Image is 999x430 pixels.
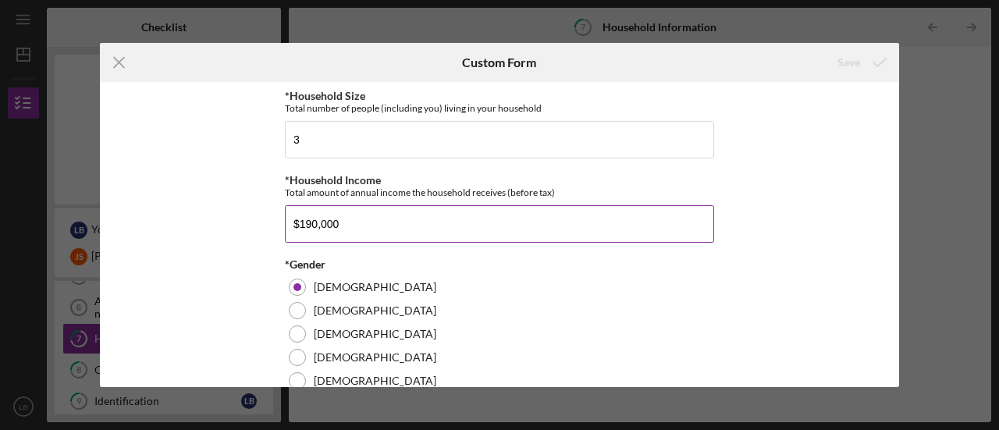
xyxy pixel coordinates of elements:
label: [DEMOGRAPHIC_DATA] [314,375,436,387]
label: [DEMOGRAPHIC_DATA] [314,281,436,293]
div: Total amount of annual income the household receives (before tax) [285,187,714,198]
label: *Household Size [285,89,365,102]
label: *Household Income [285,173,381,187]
div: *Gender [285,258,714,271]
label: [DEMOGRAPHIC_DATA] [314,351,436,364]
label: [DEMOGRAPHIC_DATA] [314,328,436,340]
button: Save [822,47,899,78]
label: [DEMOGRAPHIC_DATA] [314,304,436,317]
div: Save [837,47,860,78]
h6: Custom Form [462,55,536,69]
div: Total number of people (including you) living in your household [285,102,714,114]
